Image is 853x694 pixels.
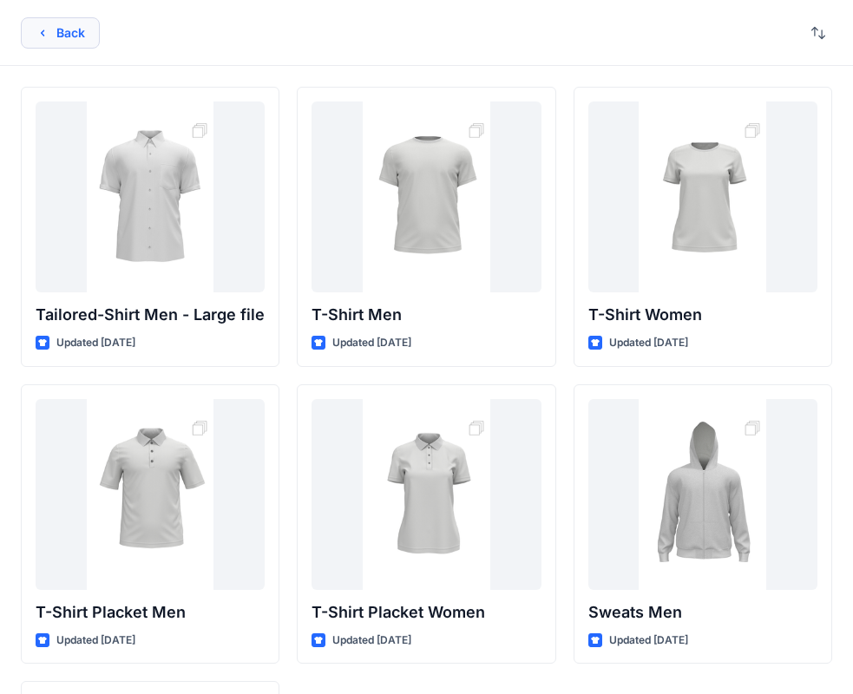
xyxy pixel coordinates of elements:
[36,303,265,327] p: Tailored-Shirt Men - Large file
[609,632,688,650] p: Updated [DATE]
[21,17,100,49] button: Back
[312,303,541,327] p: T-Shirt Men
[36,399,265,590] a: T-Shirt Placket Men
[312,101,541,292] a: T-Shirt Men
[332,334,411,352] p: Updated [DATE]
[56,632,135,650] p: Updated [DATE]
[36,101,265,292] a: Tailored-Shirt Men - Large file
[588,399,817,590] a: Sweats Men
[609,334,688,352] p: Updated [DATE]
[588,600,817,625] p: Sweats Men
[588,101,817,292] a: T-Shirt Women
[332,632,411,650] p: Updated [DATE]
[56,334,135,352] p: Updated [DATE]
[36,600,265,625] p: T-Shirt Placket Men
[312,399,541,590] a: T-Shirt Placket Women
[312,600,541,625] p: T-Shirt Placket Women
[588,303,817,327] p: T-Shirt Women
